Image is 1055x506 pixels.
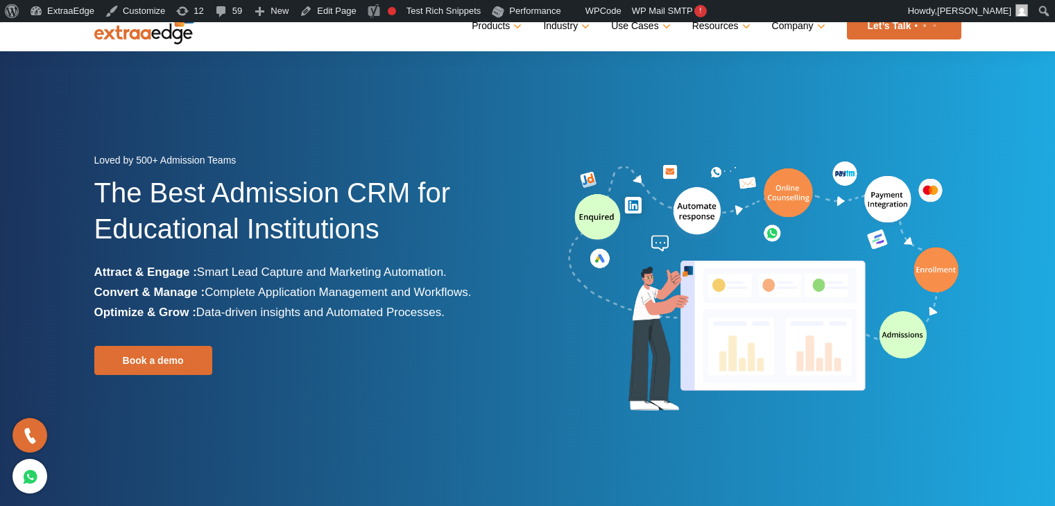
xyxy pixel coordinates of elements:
a: Use Cases [611,16,667,36]
a: Book a demo [94,346,212,375]
b: Attract & Engage : [94,265,197,279]
a: Industry [543,16,587,36]
span: Smart Lead Capture and Marketing Automation. [197,265,447,279]
a: Company [772,16,823,36]
b: Optimize & Grow : [94,306,196,319]
span: ! [694,5,707,17]
a: Resources [692,16,748,36]
div: Loved by 500+ Admission Teams [94,150,517,175]
img: admission-software-home-page-header [566,158,961,417]
span: Data-driven insights and Automated Processes. [196,306,445,319]
span: [PERSON_NAME] [937,6,1011,16]
h1: The Best Admission CRM for Educational Institutions [94,175,517,262]
span: Complete Application Management and Workflows. [205,286,471,299]
a: Products [472,16,519,36]
b: Convert & Manage : [94,286,205,299]
a: Let’s Talk [847,12,961,40]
